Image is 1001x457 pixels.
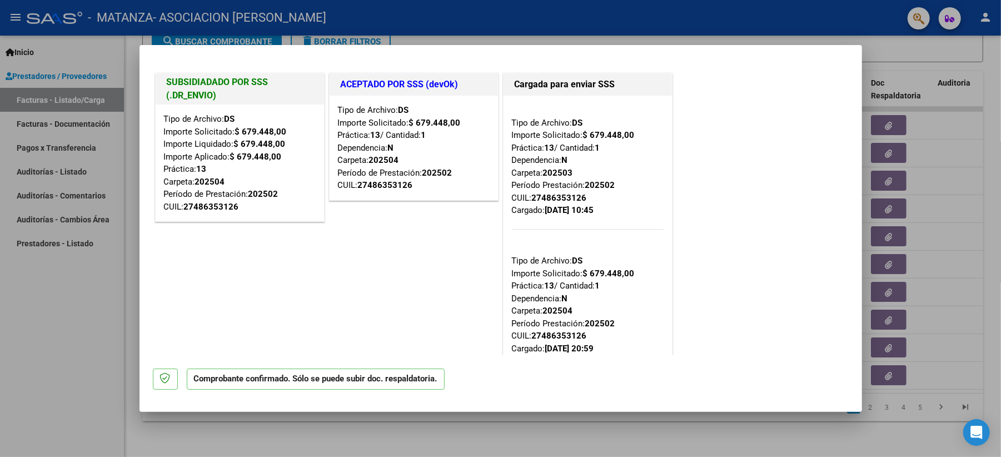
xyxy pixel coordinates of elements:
strong: 1 [421,130,426,140]
strong: 13 [197,164,207,174]
h1: Cargada para enviar SSS [515,78,661,91]
div: 27486353126 [358,179,413,192]
strong: DS [572,118,583,128]
div: Tipo de Archivo: Importe Solicitado: Práctica: / Cantidad: Dependencia: Carpeta: Período Prestaci... [512,104,664,217]
strong: DS [399,105,409,115]
strong: DS [572,256,583,266]
strong: $ 679.448,00 [234,139,286,149]
strong: 202503 [543,168,573,178]
strong: [DATE] 10:45 [545,205,594,215]
div: Open Intercom Messenger [963,419,990,446]
strong: 202502 [248,189,278,199]
strong: $ 679.448,00 [230,152,282,162]
strong: N [388,143,394,153]
div: 27486353126 [532,192,587,205]
div: 27486353126 [532,330,587,342]
strong: 13 [545,281,555,291]
strong: 1 [595,281,600,291]
div: 27486353126 [184,201,239,213]
h1: SUBSIDIADADO POR SSS (.DR_ENVIO) [167,76,313,102]
strong: 202504 [369,155,399,165]
strong: $ 679.448,00 [409,118,461,128]
strong: 202502 [585,180,615,190]
h1: ACEPTADO POR SSS (devOk) [341,78,487,91]
strong: 13 [545,143,555,153]
strong: $ 679.448,00 [235,127,287,137]
strong: $ 679.448,00 [583,269,635,279]
strong: DS [225,114,235,124]
strong: $ 679.448,00 [583,130,635,140]
strong: 202504 [195,177,225,187]
strong: 202502 [422,168,452,178]
div: Tipo de Archivo: Importe Solicitado: Práctica: / Cantidad: Dependencia: Carpeta: Período de Prest... [338,104,490,192]
strong: 13 [371,130,381,140]
strong: 202502 [585,319,615,329]
div: Tipo de Archivo: Importe Solicitado: Práctica: / Cantidad: Dependencia: Carpeta: Período Prestaci... [512,217,664,355]
strong: 202504 [543,306,573,316]
div: Tipo de Archivo: Importe Solicitado: Importe Liquidado: Importe Aplicado: Práctica: Carpeta: Perí... [164,113,316,213]
strong: N [562,155,568,165]
strong: 1 [595,143,600,153]
strong: N [562,294,568,304]
strong: [DATE] 20:59 [545,344,594,354]
p: Comprobante confirmado. Sólo se puede subir doc. respaldatoria. [187,369,445,390]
